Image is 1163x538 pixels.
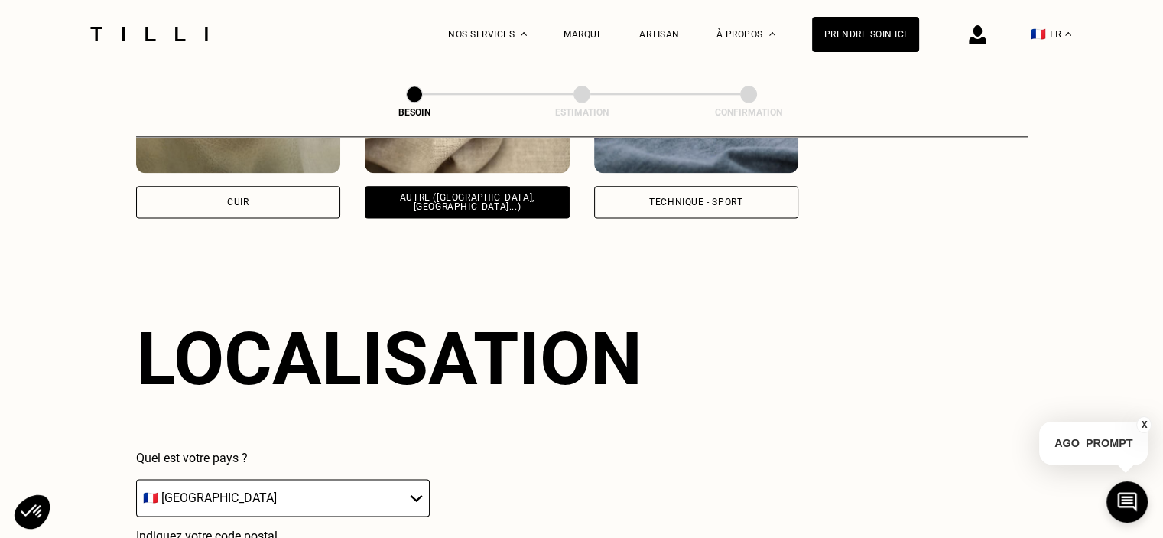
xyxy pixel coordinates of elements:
[136,451,430,465] p: Quel est votre pays ?
[136,316,642,402] div: Localisation
[649,197,742,207] div: Technique - Sport
[227,197,249,207] div: Cuir
[672,107,825,118] div: Confirmation
[812,17,919,52] a: Prendre soin ici
[1031,27,1046,41] span: 🇫🇷
[1065,32,1071,36] img: menu déroulant
[1136,416,1152,433] button: X
[969,25,986,44] img: icône connexion
[521,32,527,36] img: Menu déroulant
[85,27,213,41] img: Logo du service de couturière Tilli
[564,29,603,40] a: Marque
[639,29,680,40] a: Artisan
[505,107,658,118] div: Estimation
[1039,422,1148,465] p: AGO_PROMPT
[769,32,775,36] img: Menu déroulant à propos
[338,107,491,118] div: Besoin
[378,193,557,211] div: Autre ([GEOGRAPHIC_DATA], [GEOGRAPHIC_DATA]...)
